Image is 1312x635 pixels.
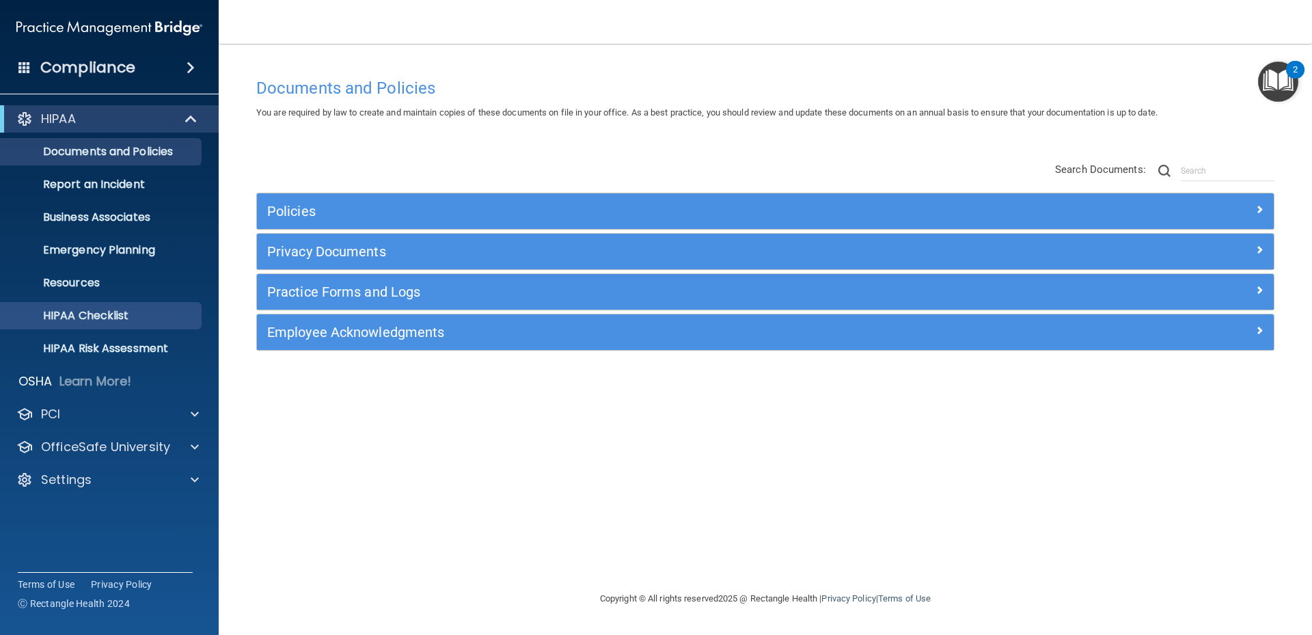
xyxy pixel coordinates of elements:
p: Documents and Policies [9,145,195,159]
p: Learn More! [59,373,132,390]
a: Practice Forms and Logs [267,281,1263,303]
a: PCI [16,406,199,422]
h4: Documents and Policies [256,79,1274,97]
iframe: Drift Widget Chat Controller [1076,538,1296,593]
button: Open Resource Center, 2 new notifications [1258,62,1298,102]
a: Terms of Use [18,578,74,591]
p: Settings [41,472,92,488]
p: HIPAA [41,111,76,127]
a: Policies [267,200,1263,222]
p: HIPAA Checklist [9,309,195,323]
p: HIPAA Risk Assessment [9,342,195,355]
span: You are required by law to create and maintain copies of these documents on file in your office. ... [256,107,1158,118]
p: OSHA [18,373,53,390]
h5: Employee Acknowledgments [267,325,1009,340]
span: Ⓒ Rectangle Health 2024 [18,597,130,610]
h5: Practice Forms and Logs [267,284,1009,299]
img: ic-search.3b580494.png [1158,165,1171,177]
a: OfficeSafe University [16,439,199,455]
a: Privacy Documents [267,241,1263,262]
h4: Compliance [40,58,135,77]
div: Copyright © All rights reserved 2025 @ Rectangle Health | | [516,577,1015,621]
h5: Privacy Documents [267,244,1009,259]
p: OfficeSafe University [41,439,170,455]
p: PCI [41,406,60,422]
h5: Policies [267,204,1009,219]
p: Report an Incident [9,178,195,191]
p: Emergency Planning [9,243,195,257]
input: Search [1181,161,1274,181]
a: Employee Acknowledgments [267,321,1263,343]
div: 2 [1293,70,1298,87]
p: Resources [9,276,195,290]
span: Search Documents: [1055,163,1146,176]
a: Terms of Use [878,593,931,604]
a: Privacy Policy [821,593,875,604]
a: Privacy Policy [91,578,152,591]
a: Settings [16,472,199,488]
img: PMB logo [16,14,202,42]
p: Business Associates [9,211,195,224]
a: HIPAA [16,111,198,127]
